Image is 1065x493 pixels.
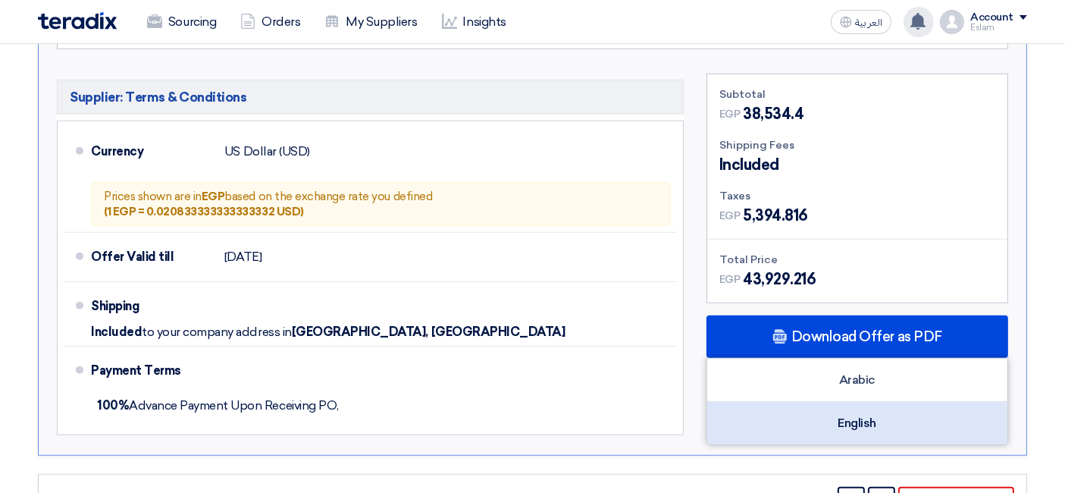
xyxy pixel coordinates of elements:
img: Teradix logo [38,12,117,30]
div: US Dollar (USD) [224,137,310,166]
a: Sourcing [135,5,228,39]
a: My Suppliers [312,5,429,39]
div: Prices shown are in based on the exchange rate you defined [91,182,671,226]
strong: 100% [97,398,129,413]
span: Download Offer as PDF [791,330,942,344]
span: 43,929.216 [743,268,816,290]
div: Shipping Fees [719,137,995,153]
div: Currency [91,133,212,170]
span: العربية [855,17,882,28]
span: EGP [719,208,741,224]
div: Taxes [719,188,995,204]
img: profile_test.png [940,10,964,34]
div: Account [970,11,1013,24]
span: EGP [719,272,741,287]
div: Subtotal [719,86,995,102]
b: (1 egp = 0.020833333333333332 usd) [104,205,304,218]
a: Orders [228,5,312,39]
div: Total Price [719,252,995,268]
a: Insights [430,5,518,39]
span: 5,394.816 [743,204,808,227]
b: egp [202,190,225,203]
span: [DATE] [224,250,262,265]
div: Arabic [707,359,1007,402]
span: Included [719,153,779,176]
span: [GEOGRAPHIC_DATA], [GEOGRAPHIC_DATA] [292,325,565,340]
div: English [707,402,1007,444]
div: Shipping [91,288,212,325]
span: Included [91,325,142,340]
span: EGP [719,106,741,122]
span: Advance Payment Upon Receiving PO, [97,398,339,413]
span: to your company address in [142,325,292,340]
h5: Supplier: Terms & Conditions [57,80,684,115]
button: العربية [831,10,891,34]
span: 38,534.4 [743,102,803,125]
div: Offer Valid till [91,239,212,275]
div: Payment Terms [91,353,659,389]
div: Eslam [970,24,1027,32]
